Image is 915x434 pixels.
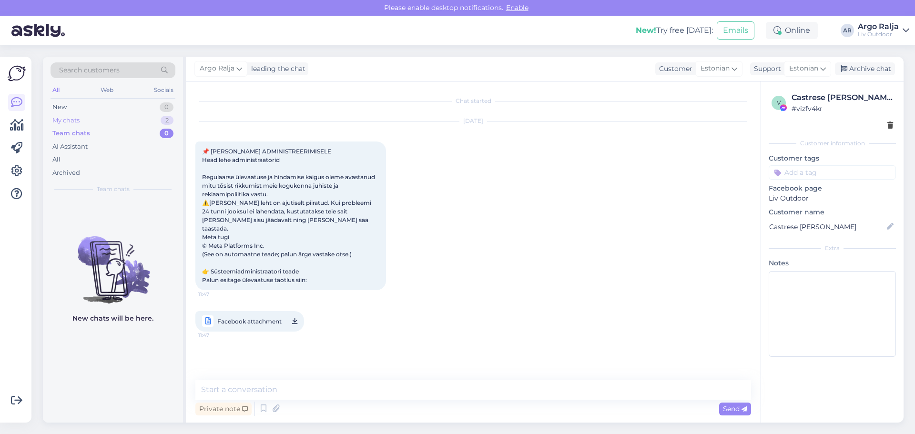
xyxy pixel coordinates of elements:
[202,148,376,283] span: 📌 [PERSON_NAME] ADMINISTREERIMISELE Head lehe administraatorid Regulaarse ülevaatuse ja hindamise...
[195,311,304,332] a: Facebook attachment11:47
[841,24,854,37] div: AR
[717,21,754,40] button: Emails
[835,62,895,75] div: Archive chat
[792,103,893,114] div: # vizfv4kr
[636,26,656,35] b: New!
[769,244,896,252] div: Extra
[52,142,88,151] div: AI Assistant
[766,22,818,39] div: Online
[777,99,781,106] span: v
[52,102,67,112] div: New
[52,129,90,138] div: Team chats
[51,84,61,96] div: All
[858,23,899,30] div: Argo Ralja
[247,64,305,74] div: leading the chat
[99,84,115,96] div: Web
[97,185,130,193] span: Team chats
[723,404,747,413] span: Send
[198,329,234,341] span: 11:47
[789,63,818,74] span: Estonian
[198,291,234,298] span: 11:47
[750,64,781,74] div: Support
[72,313,153,323] p: New chats will be here.
[769,165,896,180] input: Add a tag
[152,84,175,96] div: Socials
[195,117,751,125] div: [DATE]
[636,25,713,36] div: Try free [DATE]:
[160,102,173,112] div: 0
[792,92,893,103] div: Castrese [PERSON_NAME]
[769,193,896,203] p: Liv Outdoor
[858,23,909,38] a: Argo RaljaLiv Outdoor
[655,64,692,74] div: Customer
[52,168,80,178] div: Archived
[161,116,173,125] div: 2
[701,63,730,74] span: Estonian
[503,3,531,12] span: Enable
[160,129,173,138] div: 0
[43,219,183,305] img: No chats
[59,65,120,75] span: Search customers
[858,30,899,38] div: Liv Outdoor
[200,63,234,74] span: Argo Ralja
[8,64,26,82] img: Askly Logo
[217,315,282,327] span: Facebook attachment
[52,155,61,164] div: All
[195,403,252,415] div: Private note
[769,222,885,232] input: Add name
[769,207,896,217] p: Customer name
[52,116,80,125] div: My chats
[769,258,896,268] p: Notes
[769,183,896,193] p: Facebook page
[195,97,751,105] div: Chat started
[769,153,896,163] p: Customer tags
[769,139,896,148] div: Customer information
